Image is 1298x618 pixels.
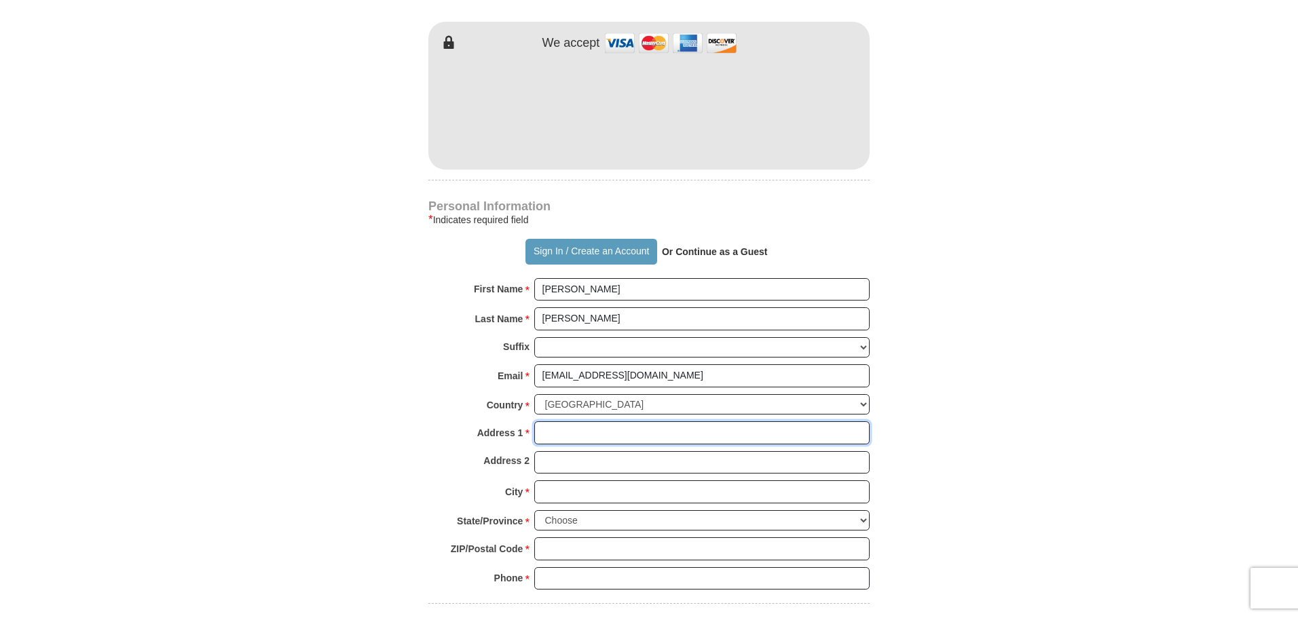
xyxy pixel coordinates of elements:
[487,395,523,414] strong: Country
[603,28,739,58] img: credit cards accepted
[662,246,768,257] strong: Or Continue as a Guest
[498,366,523,385] strong: Email
[477,423,523,442] strong: Address 1
[457,511,523,530] strong: State/Province
[428,201,870,212] h4: Personal Information
[494,568,523,587] strong: Phone
[428,212,870,228] div: Indicates required field
[505,482,523,501] strong: City
[525,239,656,265] button: Sign In / Create an Account
[475,309,523,328] strong: Last Name
[542,36,600,51] h4: We accept
[474,279,523,298] strong: First Name
[503,337,530,356] strong: Suffix
[483,451,530,470] strong: Address 2
[451,539,523,558] strong: ZIP/Postal Code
